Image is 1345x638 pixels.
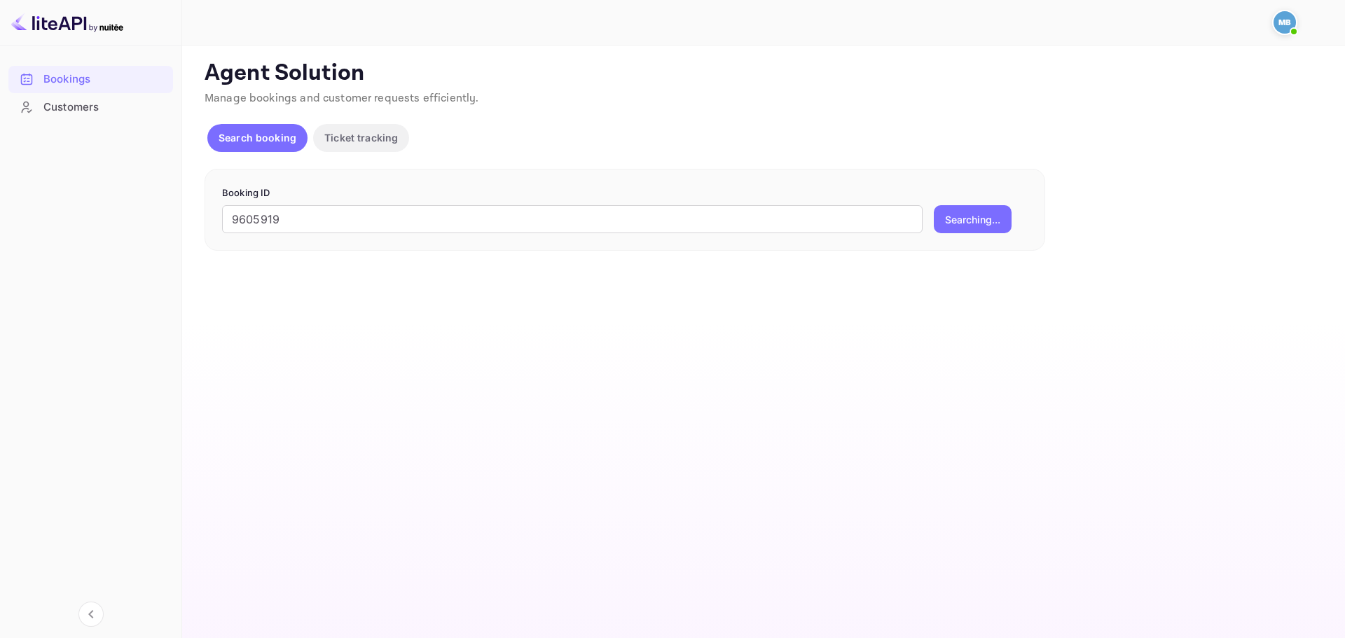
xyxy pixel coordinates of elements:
div: Bookings [43,71,166,88]
p: Ticket tracking [324,130,398,145]
input: Enter Booking ID (e.g., 63782194) [222,205,923,233]
button: Collapse navigation [78,602,104,627]
div: Customers [43,99,166,116]
a: Customers [8,94,173,120]
img: Mohcine Belkhir [1274,11,1296,34]
span: Manage bookings and customer requests efficiently. [205,91,479,106]
img: LiteAPI logo [11,11,123,34]
button: Searching... [934,205,1012,233]
div: Bookings [8,66,173,93]
p: Booking ID [222,186,1028,200]
a: Bookings [8,66,173,92]
p: Search booking [219,130,296,145]
div: Customers [8,94,173,121]
p: Agent Solution [205,60,1320,88]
